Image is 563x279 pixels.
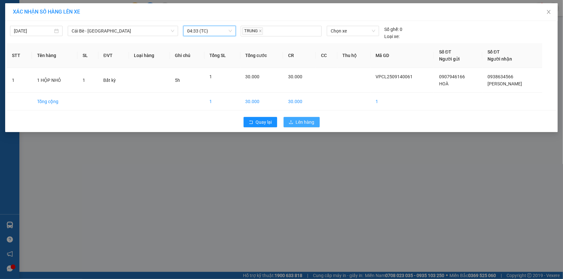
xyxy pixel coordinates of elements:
span: Số ĐT [439,49,451,54]
td: 1 [7,68,32,93]
span: 0938634566 [488,74,513,79]
th: Tổng SL [205,43,240,68]
button: uploadLên hàng [284,117,320,127]
th: STT [7,43,32,68]
span: Gửi: [5,6,15,13]
span: Cái Bè - Sài Gòn [72,26,174,36]
td: 30.000 [240,93,283,111]
button: rollbackQuay lại [244,117,277,127]
span: 30.000 [288,74,302,79]
th: SL [77,43,98,68]
span: 0907946166 [439,74,465,79]
div: HOÀ [5,13,107,21]
span: HOÀ [439,81,448,86]
span: 04:33 (TC) [187,26,232,36]
span: Số ghế: [384,26,399,33]
span: upload [289,120,293,125]
td: 1 [205,93,240,111]
div: 0 [384,26,402,33]
span: Chọn xe [331,26,375,36]
button: Close [540,3,558,21]
input: 15/09/2025 [14,27,53,34]
span: 1 [210,74,212,79]
div: VP Cai Lậy [5,5,107,13]
span: VPCL2509140061 [376,74,413,79]
th: Mã GD [371,43,434,68]
span: down [171,29,175,33]
th: Thu hộ [337,43,371,68]
span: [DEMOGRAPHIC_DATA][GEOGRAPHIC_DATA] [5,37,107,60]
td: Tổng cộng [32,93,78,111]
th: Tên hàng [32,43,78,68]
td: 30.000 [283,93,316,111]
th: CR [283,43,316,68]
span: rollback [249,120,253,125]
span: Số ĐT [488,49,500,54]
th: CC [316,43,337,68]
span: 1 [83,78,85,83]
span: close [259,29,262,33]
span: Loại xe: [384,33,399,40]
span: close [546,9,551,14]
td: 1 [371,93,434,111]
th: Tổng cước [240,43,283,68]
span: Người gửi [439,56,460,62]
th: Loại hàng [129,43,170,68]
th: Ghi chú [170,43,205,68]
div: 0907946166 [5,21,107,30]
span: TRUNG [242,27,263,35]
span: Quay lại [256,119,272,126]
th: ĐVT [98,43,129,68]
span: 5h [175,78,180,83]
span: DĐ: [5,30,15,37]
span: [PERSON_NAME] [488,81,522,86]
span: 30.000 [246,74,260,79]
span: Người nhận [488,56,512,62]
span: Lên hàng [296,119,315,126]
span: XÁC NHẬN SỐ HÀNG LÊN XE [13,9,80,15]
td: Bất kỳ [98,68,129,93]
td: 1 HỘP NHỎ [32,68,78,93]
